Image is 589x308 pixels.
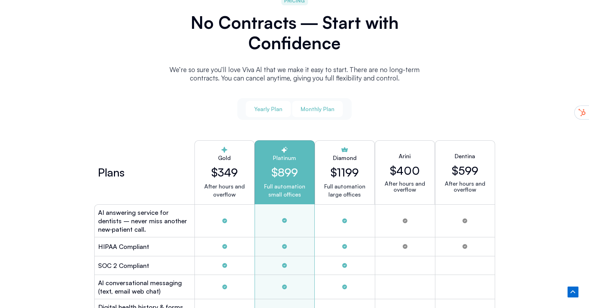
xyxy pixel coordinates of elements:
[98,261,149,270] h2: SOC 2 Compliant
[261,182,309,199] p: Full automation small offices
[200,166,249,179] h2: $349
[161,12,428,53] h2: No Contracts ― Start with Confidence
[399,152,411,160] h2: Arini
[455,152,475,160] h2: Dentina
[98,168,124,177] h2: Plans
[452,164,478,177] h2: $599
[301,105,334,113] span: Monthly Plan
[390,164,420,177] h2: $400
[333,154,357,162] h2: Diamond
[200,182,249,199] p: After hours and overflow
[261,154,309,162] h2: Platinum
[161,65,428,82] p: We’re so sure you’ll love Viva Al that we make it easy to start. There are no long-term contracts...
[254,105,282,113] span: Yearly Plan
[98,208,191,233] h2: AI answering service for dentists – never miss another new‑patient call.
[381,181,429,193] p: After hours and overflow
[98,278,191,295] h2: Al conversational messaging (text, email web chat)
[261,166,309,179] h2: $899
[98,242,149,251] h2: HIPAA Compliant
[441,181,489,193] p: After hours and overflow
[324,182,365,199] p: Full automation large offices
[331,166,359,179] h2: $1199
[200,154,249,162] h2: Gold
